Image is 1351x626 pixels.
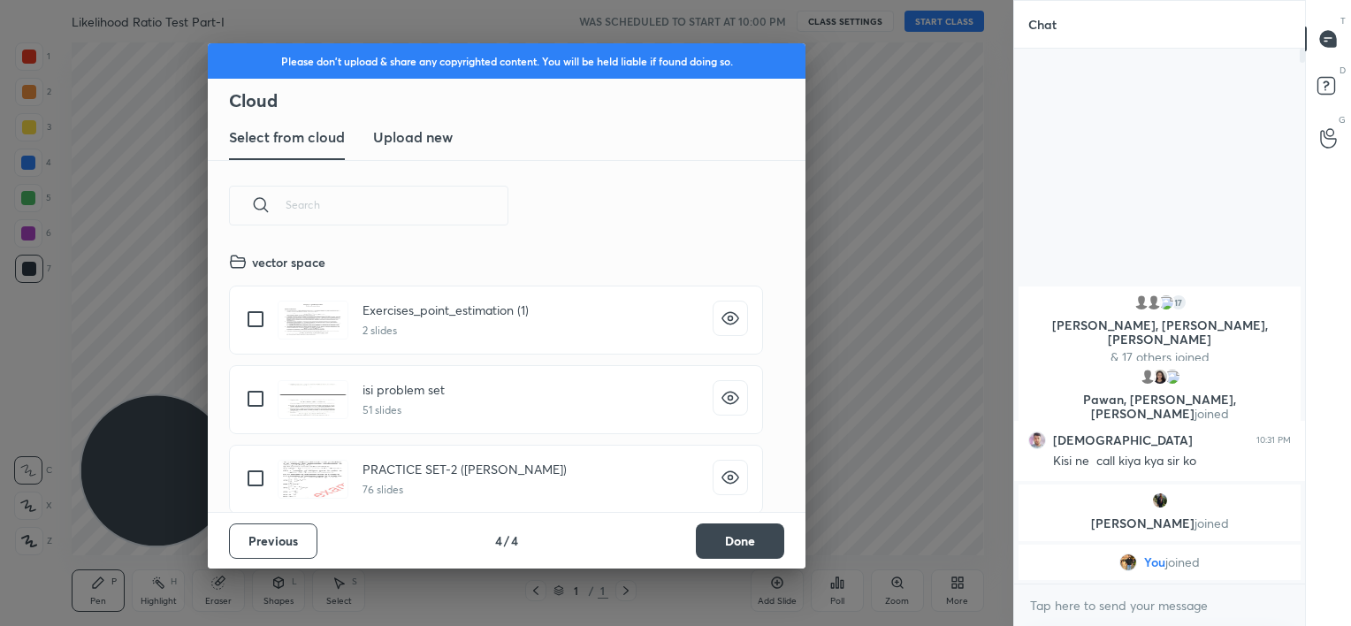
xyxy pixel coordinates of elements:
h4: PRACTICE SET-2 ([PERSON_NAME]) [363,460,567,478]
img: 1672830447EOHM0Q.pdf [278,380,348,419]
img: default.png [1139,368,1156,386]
p: & 17 others joined [1029,350,1290,364]
img: 5e1f66a2e018416d848ccd0b71c63bf1.jpg [1119,553,1137,571]
h4: 4 [511,531,518,550]
img: default.png [1145,294,1163,311]
img: 1672830447UTPLC6.pdf [278,460,348,499]
img: c45aa34c5ceb498eabd9c86759d599e2.jpg [1028,431,1046,449]
input: Search [286,167,508,242]
h4: 4 [495,531,502,550]
button: Done [696,523,784,559]
h4: isi problem set [363,380,445,399]
img: default.png [1133,294,1150,311]
p: Pawan, [PERSON_NAME], [PERSON_NAME] [1029,393,1290,421]
div: grid [208,246,784,512]
div: 17 [1170,294,1187,311]
img: 16728304476QYXTF.pdf [278,301,348,340]
h3: Upload new [373,126,453,148]
span: joined [1195,515,1229,531]
div: 10:31 PM [1256,435,1291,446]
h5: 51 slides [363,402,445,418]
h3: Select from cloud [229,126,345,148]
p: G [1339,113,1346,126]
div: Kisi ne call kiya kya sir ko [1053,453,1291,470]
h5: 2 slides [363,323,529,339]
h6: [DEMOGRAPHIC_DATA] [1053,432,1193,448]
img: 9acd9b6f2e7e46a09e4766aa225bd7d3.39870725_3 [1151,492,1169,509]
p: [PERSON_NAME], [PERSON_NAME], [PERSON_NAME] [1029,318,1290,347]
div: grid [1014,283,1305,584]
h5: 76 slides [363,482,567,498]
h4: Exercises_point_estimation (1) [363,301,529,319]
span: joined [1195,405,1229,422]
img: b6848bcfb59f480ea4e416690ef8e146.jpg [1151,368,1169,386]
p: [PERSON_NAME] [1029,516,1290,531]
p: T [1340,14,1346,27]
div: Please don't upload & share any copyrighted content. You will be held liable if found doing so. [208,43,805,79]
p: Chat [1014,1,1071,48]
p: D [1340,64,1346,77]
h2: Cloud [229,89,805,112]
button: Previous [229,523,317,559]
img: 3 [1157,294,1175,311]
h4: / [504,531,509,550]
img: 3 [1164,368,1181,386]
h4: vector space [252,253,325,271]
span: joined [1165,555,1200,569]
span: You [1144,555,1165,569]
